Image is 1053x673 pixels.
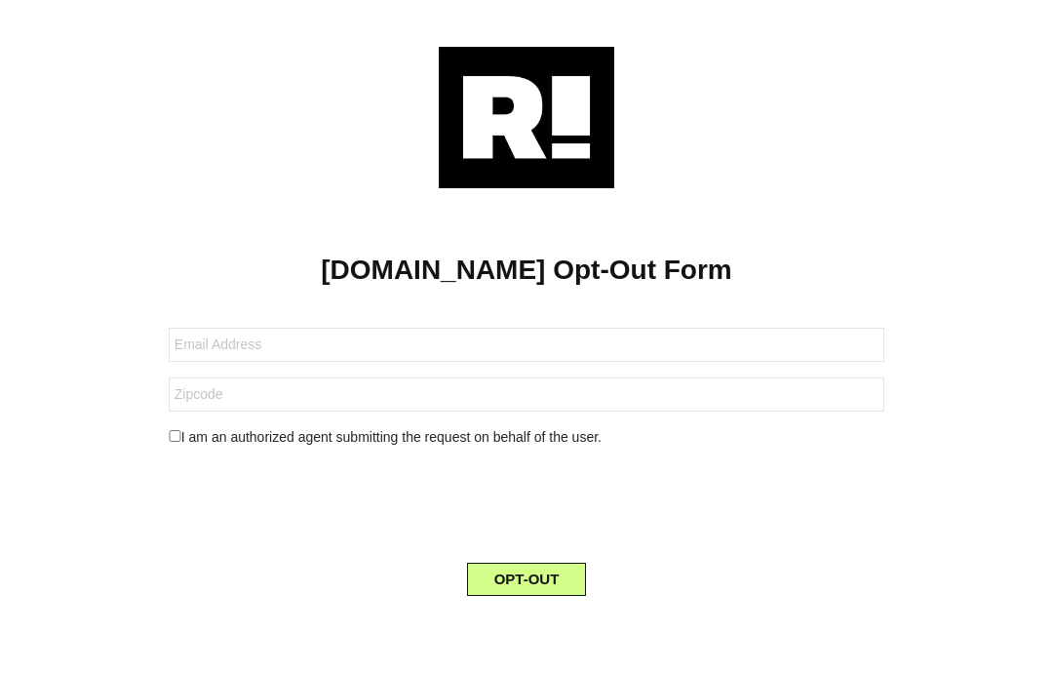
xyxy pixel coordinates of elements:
div: I am an authorized agent submitting the request on behalf of the user. [154,427,899,448]
input: Zipcode [169,377,884,412]
h1: [DOMAIN_NAME] Opt-Out Form [29,254,1024,287]
img: Retention.com [439,47,614,188]
input: Email Address [169,328,884,362]
iframe: reCAPTCHA [378,463,675,539]
button: OPT-OUT [467,563,587,596]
